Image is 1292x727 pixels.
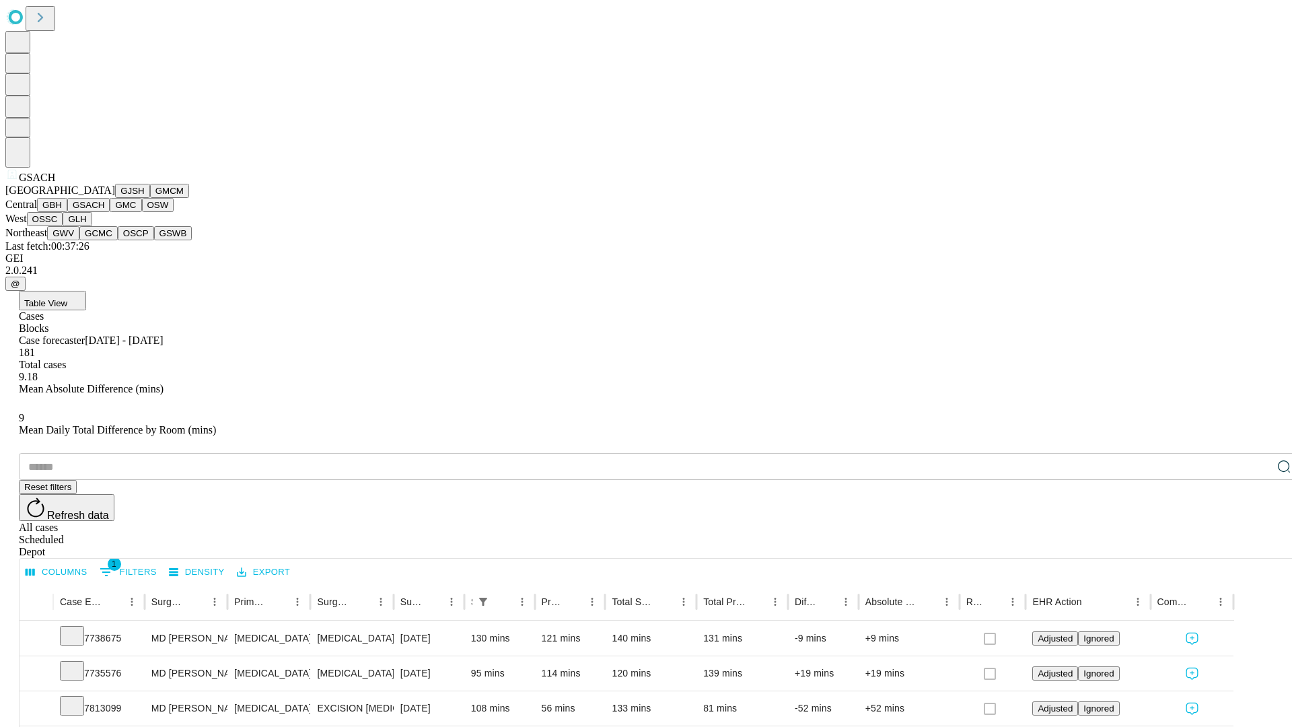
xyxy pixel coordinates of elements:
[919,592,937,611] button: Sort
[5,240,89,252] span: Last fetch: 00:37:26
[612,656,690,691] div: 120 mins
[865,656,953,691] div: +19 mins
[19,371,38,382] span: 9.18
[471,656,528,691] div: 95 mins
[818,592,836,611] button: Sort
[795,691,852,726] div: -52 mins
[288,592,307,611] button: Menu
[655,592,674,611] button: Sort
[1078,631,1119,646] button: Ignored
[108,557,121,571] span: 1
[205,592,224,611] button: Menu
[865,691,953,726] div: +52 mins
[542,621,599,656] div: 121 mins
[96,561,160,583] button: Show filters
[22,562,91,583] button: Select columns
[24,482,71,492] span: Reset filters
[5,199,37,210] span: Central
[317,596,351,607] div: Surgery Name
[19,291,86,310] button: Table View
[19,347,35,358] span: 181
[1032,631,1078,646] button: Adjusted
[19,383,164,394] span: Mean Absolute Difference (mins)
[63,212,92,226] button: GLH
[269,592,288,611] button: Sort
[11,279,20,289] span: @
[747,592,766,611] button: Sort
[1083,592,1102,611] button: Sort
[118,226,154,240] button: OSCP
[5,277,26,291] button: @
[1038,668,1073,679] span: Adjusted
[19,172,55,183] span: GSACH
[542,656,599,691] div: 114 mins
[5,184,115,196] span: [GEOGRAPHIC_DATA]
[142,198,174,212] button: OSW
[79,226,118,240] button: GCMC
[19,424,216,436] span: Mean Daily Total Difference by Room (mins)
[60,596,102,607] div: Case Epic Id
[966,596,984,607] div: Resolved in EHR
[795,656,852,691] div: +19 mins
[937,592,956,611] button: Menu
[5,252,1287,265] div: GEI
[60,656,138,691] div: 7735576
[703,656,781,691] div: 139 mins
[836,592,855,611] button: Menu
[60,621,138,656] div: 7738675
[151,691,221,726] div: MD [PERSON_NAME] [PERSON_NAME] Md
[474,592,493,611] div: 1 active filter
[151,621,221,656] div: MD [PERSON_NAME] [PERSON_NAME] Md
[19,494,114,521] button: Refresh data
[150,184,189,198] button: GMCM
[400,691,458,726] div: [DATE]
[1032,701,1078,716] button: Adjusted
[865,596,917,607] div: Absolute Difference
[674,592,693,611] button: Menu
[60,691,138,726] div: 7813099
[423,592,442,611] button: Sort
[1083,668,1114,679] span: Ignored
[1038,703,1073,714] span: Adjusted
[5,227,47,238] span: Northeast
[1083,703,1114,714] span: Ignored
[26,627,46,651] button: Expand
[5,213,27,224] span: West
[583,592,602,611] button: Menu
[24,298,67,308] span: Table View
[766,592,785,611] button: Menu
[234,656,303,691] div: [MEDICAL_DATA]
[1083,633,1114,644] span: Ignored
[110,198,141,212] button: GMC
[542,596,563,607] div: Predicted In Room Duration
[26,697,46,721] button: Expand
[795,596,816,607] div: Difference
[85,335,163,346] span: [DATE] - [DATE]
[612,621,690,656] div: 140 mins
[19,412,24,423] span: 9
[1078,666,1119,681] button: Ignored
[37,198,67,212] button: GBH
[47,226,79,240] button: GWV
[1128,592,1147,611] button: Menu
[353,592,371,611] button: Sort
[1003,592,1022,611] button: Menu
[984,592,1003,611] button: Sort
[26,662,46,686] button: Expand
[612,691,690,726] div: 133 mins
[317,691,386,726] div: EXCISION [MEDICAL_DATA] LESION EXCEPT [MEDICAL_DATA] SCALP NECK 4 PLUS CM
[151,596,185,607] div: Surgeon Name
[474,592,493,611] button: Show filters
[703,621,781,656] div: 131 mins
[564,592,583,611] button: Sort
[542,691,599,726] div: 56 mins
[703,691,781,726] div: 81 mins
[400,656,458,691] div: [DATE]
[154,226,192,240] button: GSWB
[795,621,852,656] div: -9 mins
[115,184,150,198] button: GJSH
[703,596,746,607] div: Total Predicted Duration
[19,359,66,370] span: Total cases
[317,621,386,656] div: [MEDICAL_DATA] REPAIR [MEDICAL_DATA] INITIAL
[471,596,472,607] div: Scheduled In Room Duration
